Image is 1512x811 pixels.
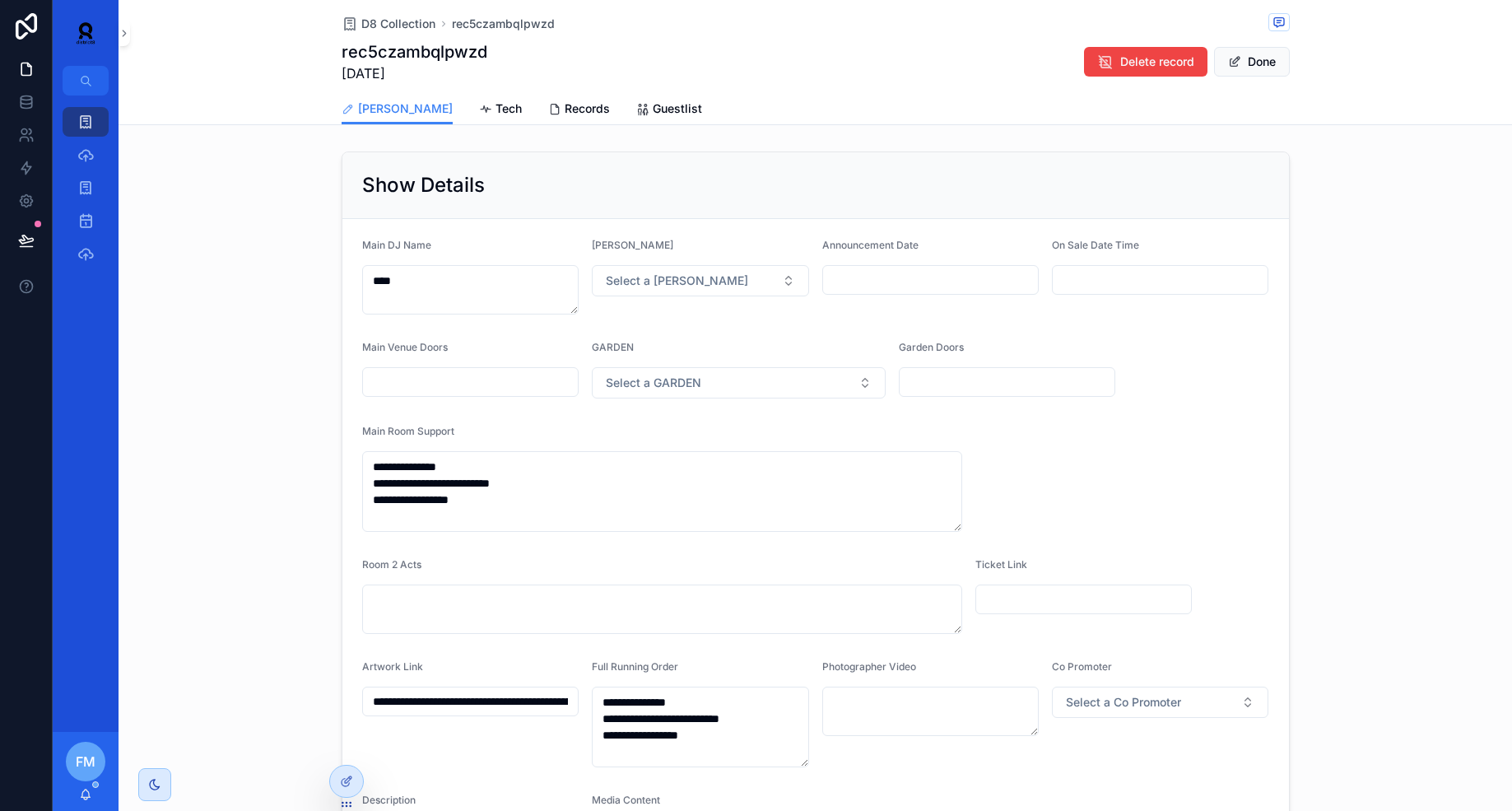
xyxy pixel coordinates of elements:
[592,239,673,251] span: [PERSON_NAME]
[362,341,448,353] span: Main Venue Doors
[76,752,95,771] span: FM
[452,16,555,32] a: rec5czambqlpwzd
[342,16,435,32] a: D8 Collection
[1052,239,1139,251] span: On Sale Date Time
[592,367,886,399] button: Select Button
[1052,660,1112,673] span: Co Promoter
[548,94,610,127] a: Records
[592,794,660,806] span: Media Content
[1084,47,1207,77] button: Delete record
[899,341,964,353] span: Garden Doors
[822,239,919,251] span: Announcement Date
[606,273,748,289] span: Select a [PERSON_NAME]
[1066,694,1181,711] span: Select a Co Promoter
[362,239,431,251] span: Main DJ Name
[565,100,610,117] span: Records
[1120,54,1194,70] span: Delete record
[362,558,421,571] span: Room 2 Acts
[1052,687,1269,718] button: Select Button
[592,265,809,296] button: Select Button
[592,341,634,353] span: GARDEN
[362,172,485,198] h2: Show Details
[342,40,487,63] h1: rec5czambqlpwzd
[361,16,435,32] span: D8 Collection
[362,794,416,806] span: Description
[606,375,701,391] span: Select a GARDEN
[342,63,487,83] span: [DATE]
[822,660,916,673] span: Photographer Video
[636,94,702,127] a: Guestlist
[592,660,678,673] span: Full Running Order
[975,558,1027,571] span: Ticket Link
[362,425,454,437] span: Main Room Support
[495,100,522,117] span: Tech
[342,94,453,125] a: [PERSON_NAME]
[53,96,119,290] div: scrollable content
[479,94,522,127] a: Tech
[362,660,423,673] span: Artwork Link
[1214,47,1290,77] button: Done
[358,100,453,117] span: [PERSON_NAME]
[653,100,702,117] span: Guestlist
[66,20,105,46] img: App logo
